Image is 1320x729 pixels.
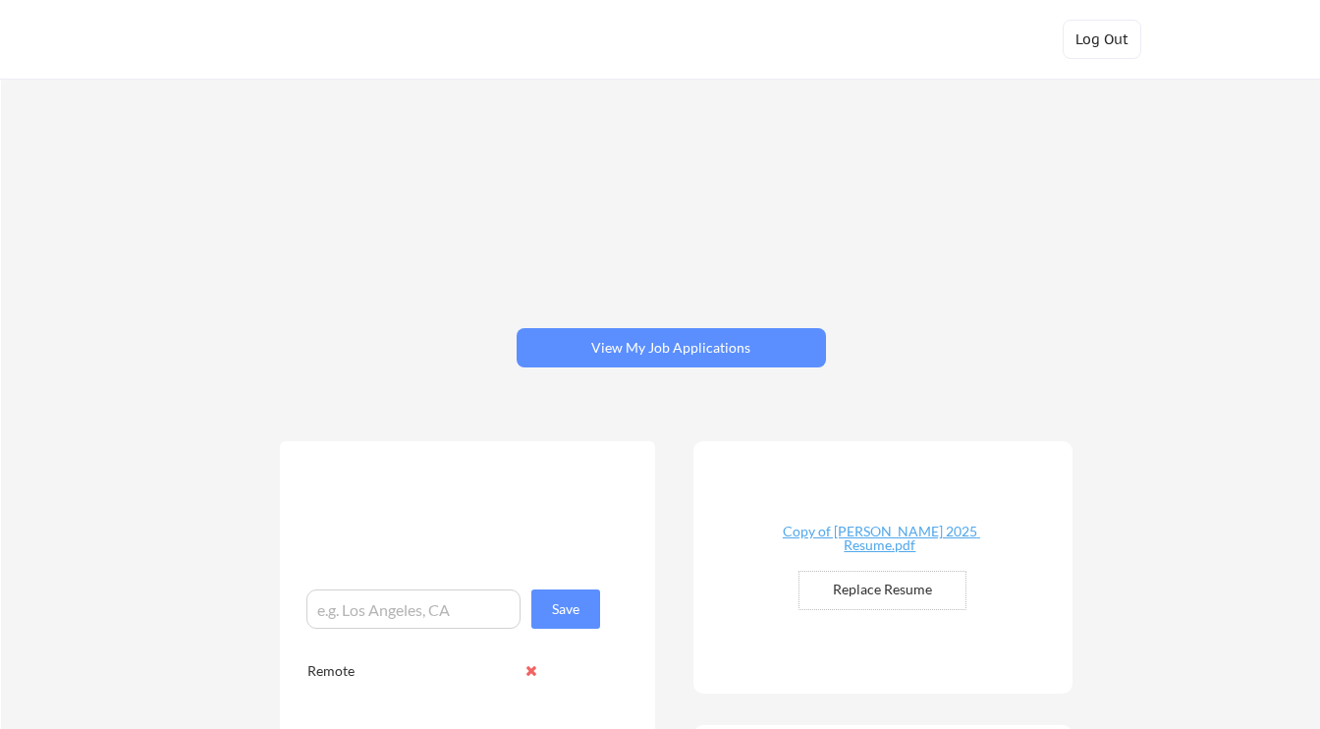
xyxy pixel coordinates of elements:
div: Copy of [PERSON_NAME] 2025 Resume.pdf [763,525,997,552]
input: e.g. Los Angeles, CA [306,589,521,629]
a: Copy of [PERSON_NAME] 2025 Resume.pdf [763,525,997,555]
div: Remote [307,661,515,681]
button: Log Out [1063,20,1141,59]
button: Save [531,589,600,629]
button: View My Job Applications [517,328,826,367]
